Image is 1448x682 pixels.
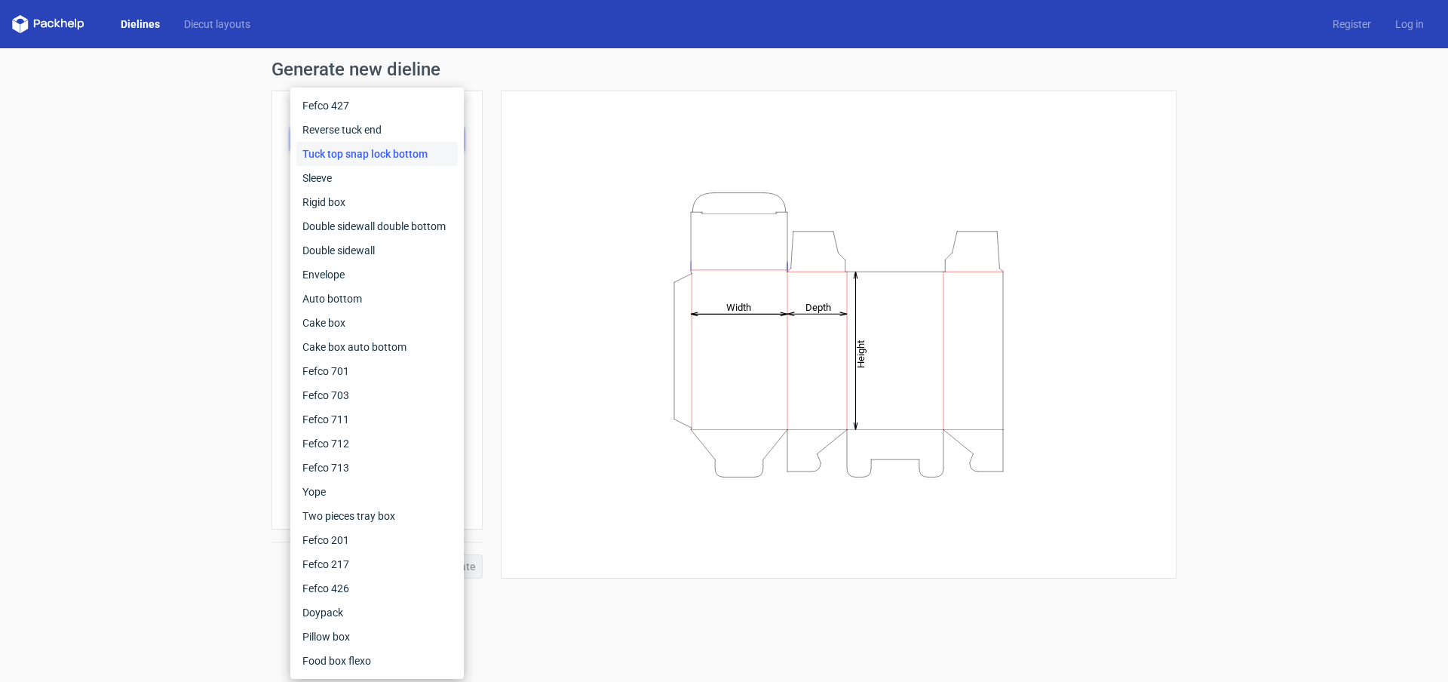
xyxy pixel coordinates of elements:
[296,287,458,311] div: Auto bottom
[296,142,458,166] div: Tuck top snap lock bottom
[296,528,458,552] div: Fefco 201
[296,118,458,142] div: Reverse tuck end
[296,649,458,673] div: Food box flexo
[296,576,458,601] div: Fefco 426
[296,263,458,287] div: Envelope
[109,17,172,32] a: Dielines
[296,311,458,335] div: Cake box
[296,504,458,528] div: Two pieces tray box
[296,214,458,238] div: Double sidewall double bottom
[296,625,458,649] div: Pillow box
[296,432,458,456] div: Fefco 712
[1383,17,1436,32] a: Log in
[296,238,458,263] div: Double sidewall
[296,480,458,504] div: Yope
[296,383,458,407] div: Fefco 703
[296,456,458,480] div: Fefco 713
[296,552,458,576] div: Fefco 217
[805,301,831,312] tspan: Depth
[296,359,458,383] div: Fefco 701
[726,301,751,312] tspan: Width
[855,339,867,367] tspan: Height
[296,407,458,432] div: Fefco 711
[296,166,458,190] div: Sleeve
[296,190,458,214] div: Rigid box
[296,601,458,625] div: Doypack
[296,94,458,118] div: Fefco 427
[271,60,1176,78] h1: Generate new dieline
[172,17,262,32] a: Diecut layouts
[1321,17,1383,32] a: Register
[296,335,458,359] div: Cake box auto bottom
